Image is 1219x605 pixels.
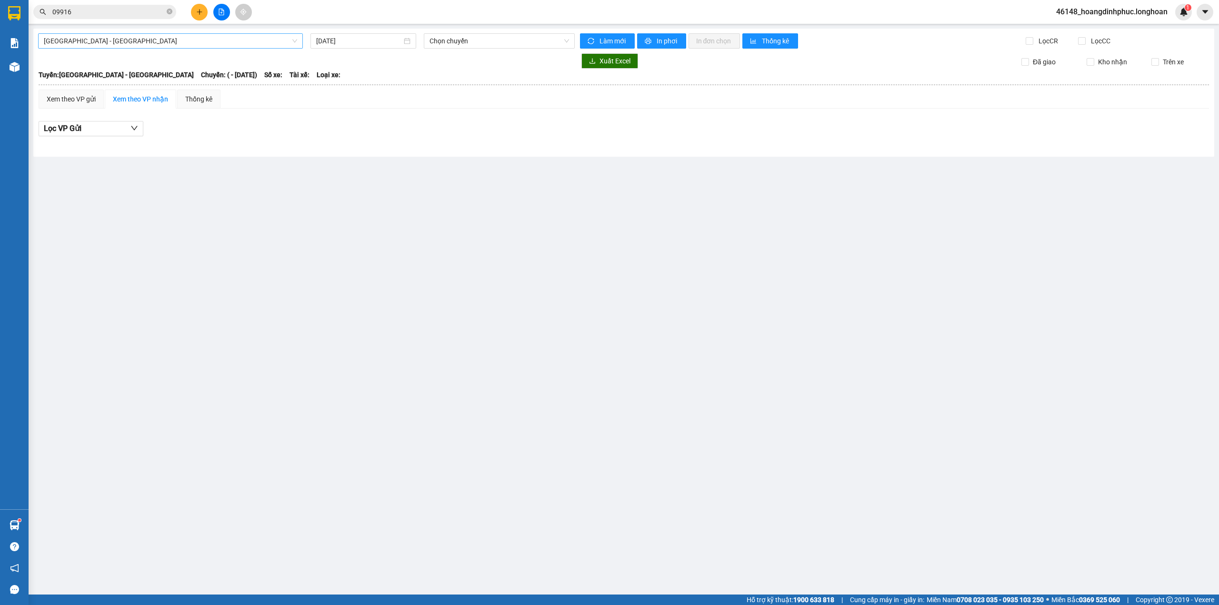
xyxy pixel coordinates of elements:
[10,564,19,573] span: notification
[927,595,1044,605] span: Miền Nam
[290,70,310,80] span: Tài xế:
[1166,596,1173,603] span: copyright
[316,36,402,46] input: 11/10/2025
[588,38,596,45] span: sync
[39,121,143,136] button: Lọc VP Gửi
[793,596,834,604] strong: 1900 633 818
[1197,4,1213,20] button: caret-down
[196,9,203,15] span: plus
[130,124,138,132] span: down
[39,71,194,79] b: Tuyến: [GEOGRAPHIC_DATA] - [GEOGRAPHIC_DATA]
[850,595,924,605] span: Cung cấp máy in - giấy in:
[1179,8,1188,16] img: icon-new-feature
[742,33,798,49] button: bar-chartThống kê
[47,94,96,104] div: Xem theo VP gửi
[10,542,19,551] span: question-circle
[1127,595,1129,605] span: |
[430,34,570,48] span: Chọn chuyến
[1201,8,1209,16] span: caret-down
[1035,36,1059,46] span: Lọc CR
[113,94,168,104] div: Xem theo VP nhận
[657,36,679,46] span: In phơi
[1029,57,1059,67] span: Đã giao
[52,7,165,17] input: Tìm tên, số ĐT hoặc mã đơn
[762,36,790,46] span: Thống kê
[689,33,740,49] button: In đơn chọn
[10,585,19,594] span: message
[317,70,340,80] span: Loại xe:
[44,122,81,134] span: Lọc VP Gửi
[1046,598,1049,602] span: ⚪️
[264,70,282,80] span: Số xe:
[1079,596,1120,604] strong: 0369 525 060
[235,4,252,20] button: aim
[841,595,843,605] span: |
[600,36,627,46] span: Làm mới
[581,53,638,69] button: downloadXuất Excel
[1051,595,1120,605] span: Miền Bắc
[167,8,172,17] span: close-circle
[1159,57,1188,67] span: Trên xe
[8,6,20,20] img: logo-vxr
[637,33,686,49] button: printerIn phơi
[1049,6,1175,18] span: 46148_hoangdinhphuc.longhoan
[747,595,834,605] span: Hỗ trợ kỹ thuật:
[240,9,247,15] span: aim
[580,33,635,49] button: syncLàm mới
[957,596,1044,604] strong: 0708 023 035 - 0935 103 250
[218,9,225,15] span: file-add
[191,4,208,20] button: plus
[185,94,212,104] div: Thống kê
[213,4,230,20] button: file-add
[18,519,21,522] sup: 1
[40,9,46,15] span: search
[167,9,172,14] span: close-circle
[1087,36,1112,46] span: Lọc CC
[1094,57,1131,67] span: Kho nhận
[10,62,20,72] img: warehouse-icon
[44,34,297,48] span: Hải Phòng - Hà Nội
[10,520,20,530] img: warehouse-icon
[10,38,20,48] img: solution-icon
[1185,4,1191,11] sup: 1
[750,38,758,45] span: bar-chart
[645,38,653,45] span: printer
[201,70,257,80] span: Chuyến: ( - [DATE])
[1186,4,1189,11] span: 1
